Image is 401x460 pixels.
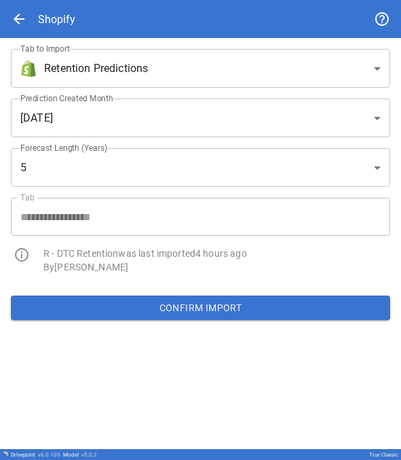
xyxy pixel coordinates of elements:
span: 5 [20,160,26,176]
img: Drivepoint [3,451,8,457]
span: v 6.0.109 [38,452,60,458]
label: Prediction Created Month [20,92,113,104]
p: R - DTC Retention was last imported 4 hours ago [43,247,390,260]
label: Tab to Import [20,43,70,54]
span: [DATE] [20,110,53,126]
img: brand icon not found [20,60,37,77]
p: By [PERSON_NAME] [43,260,390,274]
div: Drivepoint [11,452,60,458]
label: Forecast Length (Years) [20,142,108,154]
span: arrow_back [11,11,27,27]
label: Tab [20,192,35,203]
span: info_outline [14,247,30,263]
div: True Classic [369,452,398,458]
button: Confirm Import [11,296,390,320]
span: v 5.0.2 [81,452,97,458]
div: Model [63,452,97,458]
span: Retention Predictions [44,60,148,77]
div: Shopify [38,13,75,26]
